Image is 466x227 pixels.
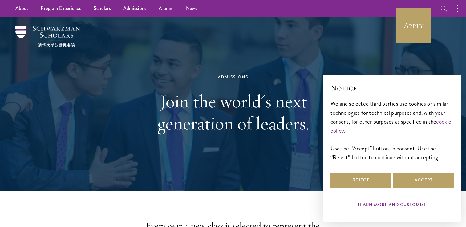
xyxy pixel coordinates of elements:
[330,99,454,161] div: We and selected third parties use cookies or similar technologies for technical purposes and, wit...
[330,173,391,188] button: Reject
[358,201,427,210] button: Learn more and customize
[127,73,339,81] div: Admissions
[396,8,431,43] a: Apply
[330,117,452,135] a: cookie policy
[15,26,80,47] img: Schwarzman Scholars
[127,90,339,134] h1: Join the world's next generation of leaders.
[393,173,454,188] button: Accept
[330,83,454,93] h2: Notice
